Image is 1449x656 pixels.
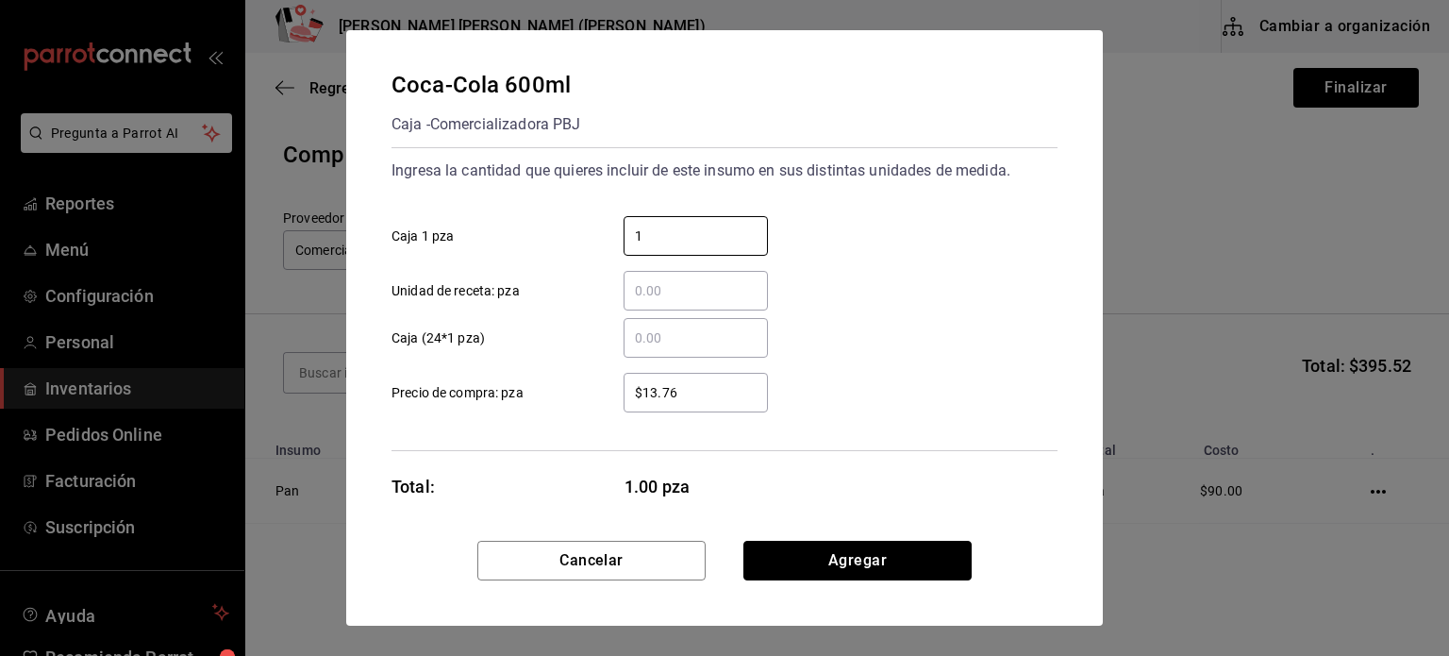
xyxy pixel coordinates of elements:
[743,541,972,580] button: Agregar
[391,109,580,140] div: Caja - Comercializadora PBJ
[624,381,768,404] input: Precio de compra: pza
[624,225,768,247] input: Caja 1 pza
[391,328,485,348] span: Caja (24*1 pza)
[477,541,706,580] button: Cancelar
[624,279,768,302] input: Unidad de receta: pza
[624,327,768,349] input: Caja (24*1 pza)
[625,474,769,499] span: 1.00 pza
[391,68,580,102] div: Coca-Cola 600ml
[391,281,520,301] span: Unidad de receta: pza
[391,156,1058,186] div: Ingresa la cantidad que quieres incluir de este insumo en sus distintas unidades de medida.
[391,474,435,499] div: Total:
[391,227,454,246] span: Caja 1 pza
[391,383,524,403] span: Precio de compra: pza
